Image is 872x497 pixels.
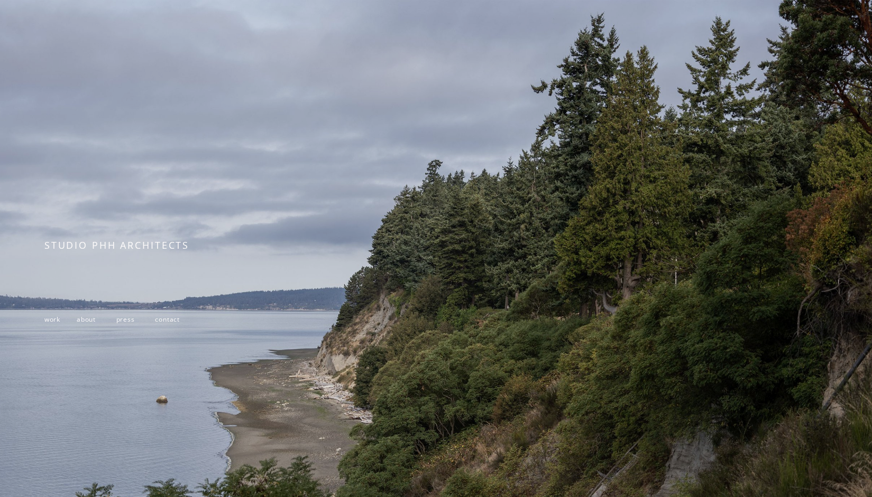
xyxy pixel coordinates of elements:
a: press [116,315,135,324]
a: work [44,315,60,324]
a: about [77,315,96,324]
span: STUDIO PHH ARCHITECTS [44,239,189,251]
a: contact [155,315,180,324]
